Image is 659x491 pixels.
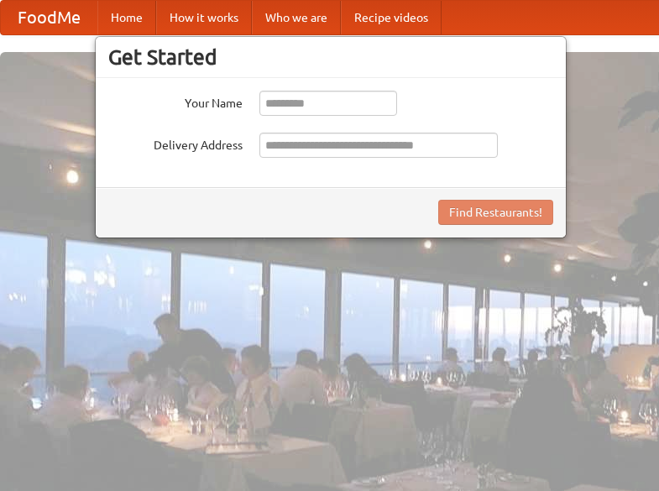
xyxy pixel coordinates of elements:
[108,91,243,112] label: Your Name
[97,1,156,34] a: Home
[438,200,553,225] button: Find Restaurants!
[156,1,252,34] a: How it works
[108,44,553,70] h3: Get Started
[108,133,243,154] label: Delivery Address
[1,1,97,34] a: FoodMe
[341,1,442,34] a: Recipe videos
[252,1,341,34] a: Who we are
